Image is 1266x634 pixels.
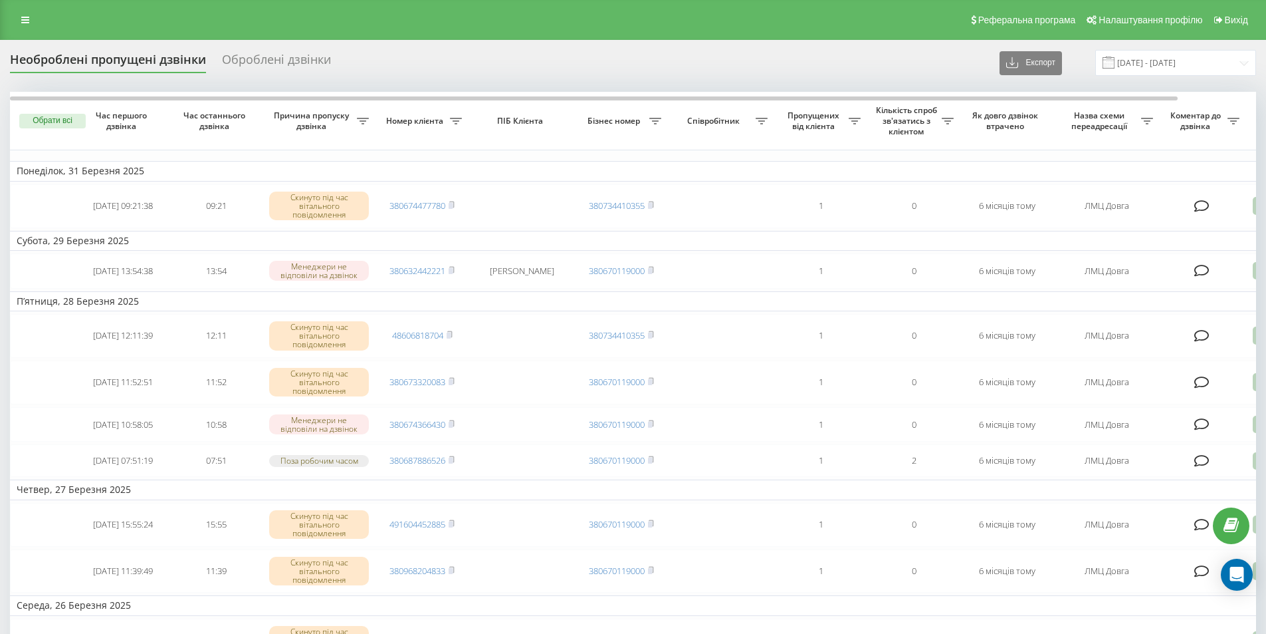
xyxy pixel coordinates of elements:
[389,418,445,430] a: 380674366430
[1053,444,1160,477] td: ЛМЦ Довга
[169,503,263,547] td: 15:55
[960,444,1053,477] td: 6 місяців тому
[774,503,867,547] td: 1
[180,110,252,131] span: Час останнього дзвінка
[960,184,1053,228] td: 6 місяців тому
[76,361,169,404] td: [DATE] 11:52:51
[389,565,445,577] a: 380968204833
[867,407,960,442] td: 0
[480,116,564,126] span: ПІБ Клієнта
[960,253,1053,289] td: 6 місяців тому
[589,418,645,430] a: 380670119000
[867,361,960,404] td: 0
[1053,407,1160,442] td: ЛМЦ Довга
[774,184,867,228] td: 1
[169,407,263,442] td: 10:58
[76,550,169,593] td: [DATE] 11:39:49
[589,329,645,341] a: 380734410355
[269,321,369,351] div: Скинуто під час вітального повідомлення
[269,510,369,540] div: Скинуто під час вітального повідомлення
[269,261,369,281] div: Менеджери не відповіли на дзвінок
[867,503,960,547] td: 0
[169,184,263,228] td: 09:21
[589,565,645,577] a: 380670119000
[867,550,960,593] td: 0
[1053,550,1160,593] td: ЛМЦ Довга
[269,455,369,466] div: Поза робочим часом
[269,110,357,131] span: Причина пропуску дзвінка
[169,314,263,358] td: 12:11
[76,184,169,228] td: [DATE] 09:21:38
[1000,51,1062,75] button: Експорт
[1166,110,1227,131] span: Коментар до дзвінка
[269,192,369,221] div: Скинуто під час вітального повідомлення
[960,407,1053,442] td: 6 місяців тому
[589,518,645,530] a: 380670119000
[867,444,960,477] td: 2
[1225,15,1248,25] span: Вихід
[960,550,1053,593] td: 6 місяців тому
[269,414,369,434] div: Менеджери не відповіли на дзвінок
[978,15,1076,25] span: Реферальна програма
[960,314,1053,358] td: 6 місяців тому
[1053,184,1160,228] td: ЛМЦ Довга
[76,314,169,358] td: [DATE] 12:11:39
[269,368,369,397] div: Скинуто під час вітального повідомлення
[774,361,867,404] td: 1
[389,454,445,466] a: 380687886526
[1053,361,1160,404] td: ЛМЦ Довга
[675,116,756,126] span: Співробітник
[774,314,867,358] td: 1
[169,444,263,477] td: 07:51
[971,110,1043,131] span: Як довго дзвінок втрачено
[589,454,645,466] a: 380670119000
[222,53,331,73] div: Оброблені дзвінки
[169,361,263,404] td: 11:52
[1053,253,1160,289] td: ЛМЦ Довга
[960,361,1053,404] td: 6 місяців тому
[589,265,645,277] a: 380670119000
[169,253,263,289] td: 13:54
[76,407,169,442] td: [DATE] 10:58:05
[781,110,849,131] span: Пропущених від клієнта
[867,184,960,228] td: 0
[589,376,645,388] a: 380670119000
[589,200,645,212] a: 380734410355
[389,376,445,388] a: 380673320083
[774,253,867,289] td: 1
[382,116,450,126] span: Номер клієнта
[389,200,445,212] a: 380674477780
[76,444,169,477] td: [DATE] 07:51:19
[960,503,1053,547] td: 6 місяців тому
[867,314,960,358] td: 0
[1053,503,1160,547] td: ЛМЦ Довга
[874,105,942,136] span: Кількість спроб зв'язатись з клієнтом
[774,407,867,442] td: 1
[10,53,206,73] div: Необроблені пропущені дзвінки
[392,329,443,341] a: 48606818704
[76,503,169,547] td: [DATE] 15:55:24
[1221,559,1253,591] div: Open Intercom Messenger
[169,550,263,593] td: 11:39
[1099,15,1202,25] span: Налаштування профілю
[1053,314,1160,358] td: ЛМЦ Довга
[867,253,960,289] td: 0
[581,116,649,126] span: Бізнес номер
[389,518,445,530] a: 491604452885
[76,253,169,289] td: [DATE] 13:54:38
[774,550,867,593] td: 1
[389,265,445,277] a: 380632442221
[469,253,575,289] td: [PERSON_NAME]
[1060,110,1141,131] span: Назва схеми переадресації
[87,110,159,131] span: Час першого дзвінка
[774,444,867,477] td: 1
[269,557,369,586] div: Скинуто під час вітального повідомлення
[19,114,86,128] button: Обрати всі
